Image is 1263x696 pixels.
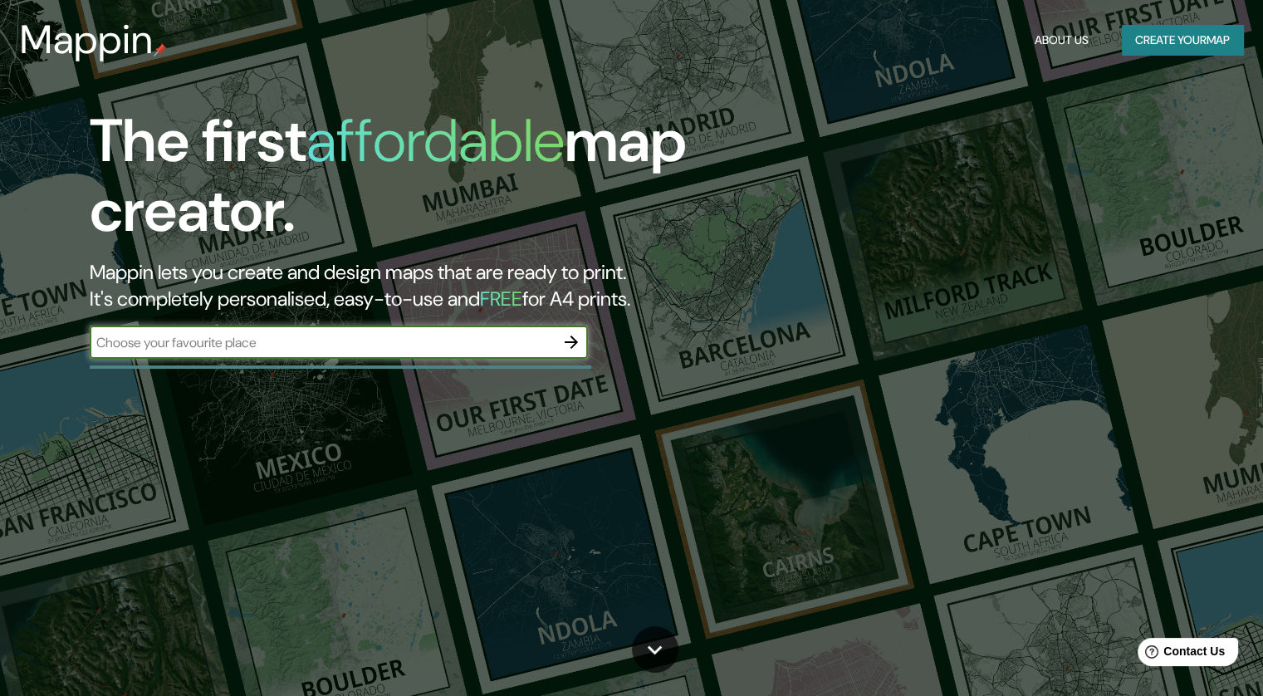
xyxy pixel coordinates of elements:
img: mappin-pin [154,43,167,56]
button: Create yourmap [1122,25,1243,56]
h5: FREE [480,286,522,311]
button: About Us [1028,25,1095,56]
h3: Mappin [20,17,154,63]
h1: affordable [306,102,565,179]
input: Choose your favourite place [90,333,555,352]
h1: The first map creator. [90,106,722,259]
h2: Mappin lets you create and design maps that are ready to print. It's completely personalised, eas... [90,259,722,312]
iframe: Help widget launcher [1115,631,1245,678]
